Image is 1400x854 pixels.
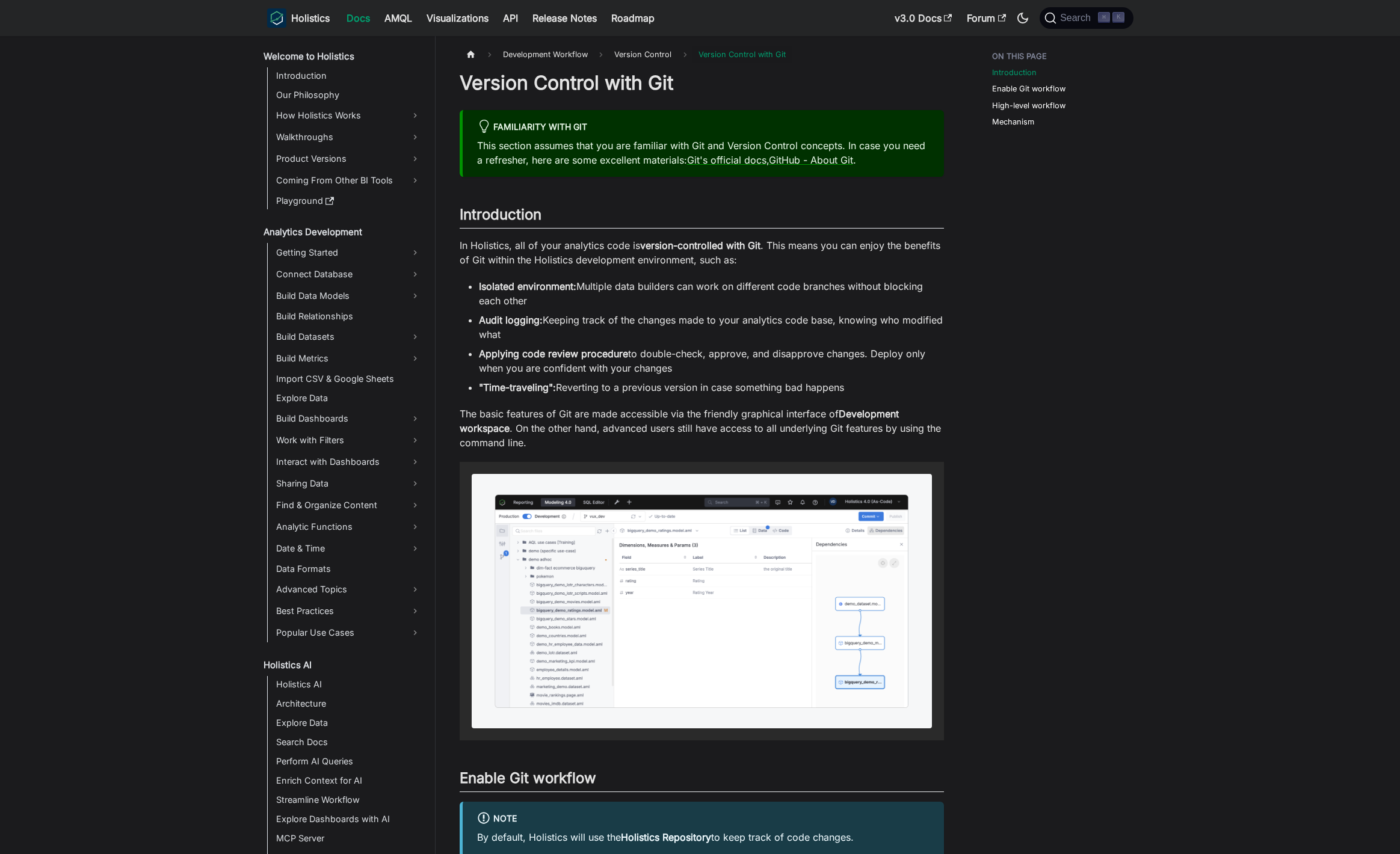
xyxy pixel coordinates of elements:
a: Sharing Data [273,474,425,493]
a: Build Datasets [273,327,425,346]
a: Streamline Workflow [273,791,425,808]
p: In Holistics, all of your analytics code is . This means you can enjoy the benefits of Git within... [460,238,944,267]
b: Holistics [291,11,330,25]
span: Search [1056,13,1098,23]
a: Git's official docs [687,154,766,166]
a: AMQL [377,8,419,28]
a: Enable Git workflow [992,83,1065,94]
a: HolisticsHolistics [267,8,330,28]
div: Familiarity with Git [477,120,930,135]
a: MCP Server [273,830,425,847]
kbd: ⌘ [1098,12,1110,23]
strong: Applying code review procedure [479,348,628,360]
img: Holistics [267,8,286,28]
a: Getting Started [273,243,425,262]
a: API [496,8,525,28]
a: Analytic Functions [273,517,425,536]
a: Build Data Models [273,286,425,306]
a: Find & Organize Content [273,496,425,515]
strong: Audit logging: [479,314,543,326]
a: Advanced Topics [273,580,425,599]
a: Explore Dashboards with AI [273,811,425,828]
a: Build Metrics [273,349,425,368]
a: Explore Data [273,714,425,731]
a: Product Versions [273,149,425,168]
a: Enrich Context for AI [273,772,425,789]
a: Date & Time [273,539,425,558]
a: High-level workflow [992,100,1065,111]
button: Search (Command+K) [1040,7,1133,29]
a: v3.0 Docs [887,8,960,28]
a: Coming From Other BI Tools [273,171,425,190]
a: Explore Data [273,390,425,407]
a: GitHub - About Git [769,154,853,166]
button: Switch between dark and light mode (currently dark mode) [1013,8,1032,28]
nav: Docs sidebar [255,36,436,854]
a: Build Relationships [273,308,425,325]
a: Best Practices [273,601,425,621]
nav: Breadcrumbs [460,46,944,63]
a: Walkthroughs [273,127,425,147]
a: Analytics Development [260,224,425,241]
span: Development Workflow [497,46,594,63]
a: Introduction [273,67,425,84]
a: Welcome to Holistics [260,48,425,65]
a: Forum [960,8,1013,28]
a: Docs [339,8,377,28]
a: Holistics AI [273,676,425,693]
li: to double-check, approve, and disapprove changes. Deploy only when you are confident with your ch... [479,346,944,375]
p: By default, Holistics will use the to keep track of code changes. [477,830,930,844]
a: How Holistics Works [273,106,425,125]
strong: Development workspace [460,408,899,434]
kbd: K [1112,12,1124,23]
a: Popular Use Cases [273,623,425,642]
a: Our Philosophy [273,87,425,103]
li: Keeping track of the changes made to your analytics code base, knowing who modified what [479,313,944,342]
p: This section assumes that you are familiar with Git and Version Control concepts. In case you nee... [477,138,930,167]
a: Connect Database [273,265,425,284]
li: Multiple data builders can work on different code branches without blocking each other [479,279,944,308]
a: Release Notes [525,8,604,28]
a: Home page [460,46,483,63]
h1: Version Control with Git [460,71,944,95]
a: Data Formats [273,561,425,577]
a: Work with Filters [273,431,425,450]
a: Introduction [992,67,1037,78]
a: Visualizations [419,8,496,28]
a: Playground [273,192,425,209]
a: Import CSV & Google Sheets [273,370,425,387]
strong: version-controlled with Git [640,239,760,251]
a: Roadmap [604,8,662,28]
a: Build Dashboards [273,409,425,428]
strong: Isolated environment: [479,280,576,292]
a: Perform AI Queries [273,753,425,770]
a: Holistics AI [260,657,425,674]
p: The basic features of Git are made accessible via the friendly graphical interface of . On the ot... [460,407,944,450]
span: Version Control with Git [692,46,792,63]
a: Mechanism [992,116,1034,127]
h2: Enable Git workflow [460,769,944,792]
strong: Holistics Repository [621,831,711,843]
div: Note [477,811,930,827]
strong: "Time-traveling": [479,381,556,393]
a: Architecture [273,695,425,712]
h2: Introduction [460,206,944,229]
li: Reverting to a previous version in case something bad happens [479,380,944,395]
a: Search Docs [273,734,425,751]
a: Interact with Dashboards [273,452,425,472]
span: Version Control [608,46,677,63]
